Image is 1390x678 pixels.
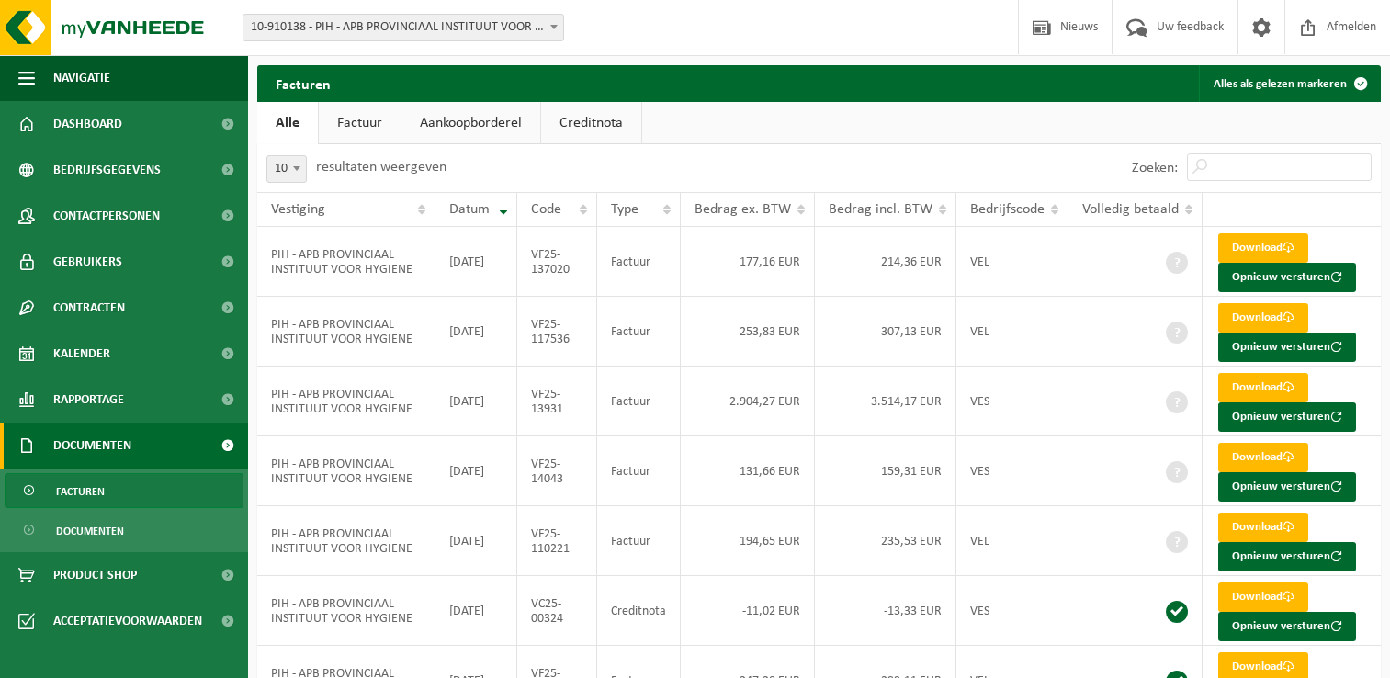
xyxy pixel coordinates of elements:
td: VF25-117536 [517,297,597,367]
a: Download [1218,303,1308,333]
td: PIH - APB PROVINCIAAL INSTITUUT VOOR HYGIENE [257,436,435,506]
td: Factuur [597,227,681,297]
td: -13,33 EUR [815,576,956,646]
button: Opnieuw versturen [1218,472,1356,502]
td: -11,02 EUR [681,576,815,646]
span: Bedrag incl. BTW [829,202,932,217]
td: Factuur [597,297,681,367]
button: Opnieuw versturen [1218,333,1356,362]
td: Creditnota [597,576,681,646]
td: 253,83 EUR [681,297,815,367]
span: Documenten [53,423,131,469]
td: 2.904,27 EUR [681,367,815,436]
span: Datum [449,202,490,217]
td: VEL [956,297,1068,367]
span: Bedrijfscode [970,202,1045,217]
td: 214,36 EUR [815,227,956,297]
td: [DATE] [435,297,517,367]
span: Product Shop [53,552,137,598]
a: Download [1218,373,1308,402]
td: VF25-14043 [517,436,597,506]
button: Opnieuw versturen [1218,402,1356,432]
td: 159,31 EUR [815,436,956,506]
span: Navigatie [53,55,110,101]
span: Vestiging [271,202,325,217]
td: Factuur [597,436,681,506]
span: Type [611,202,638,217]
td: 307,13 EUR [815,297,956,367]
a: Download [1218,582,1308,612]
span: Contracten [53,285,125,331]
span: Dashboard [53,101,122,147]
a: Factuur [319,102,401,144]
td: VEL [956,227,1068,297]
a: Creditnota [541,102,641,144]
span: 10-910138 - PIH - APB PROVINCIAAL INSTITUUT VOOR HYGIENE - ANTWERPEN [243,14,564,41]
td: VF25-137020 [517,227,597,297]
td: PIH - APB PROVINCIAAL INSTITUUT VOOR HYGIENE [257,297,435,367]
span: Gebruikers [53,239,122,285]
a: Aankoopborderel [401,102,540,144]
span: Bedrijfsgegevens [53,147,161,193]
td: [DATE] [435,506,517,576]
a: Download [1218,513,1308,542]
span: Volledig betaald [1082,202,1179,217]
td: Factuur [597,367,681,436]
a: Alle [257,102,318,144]
td: Factuur [597,506,681,576]
td: VES [956,367,1068,436]
td: PIH - APB PROVINCIAAL INSTITUUT VOOR HYGIENE [257,576,435,646]
td: VF25-110221 [517,506,597,576]
button: Alles als gelezen markeren [1199,65,1379,102]
td: 194,65 EUR [681,506,815,576]
td: [DATE] [435,227,517,297]
label: Zoeken: [1132,161,1178,175]
h2: Facturen [257,65,349,101]
td: PIH - APB PROVINCIAAL INSTITUUT VOOR HYGIENE [257,227,435,297]
a: Facturen [5,473,243,508]
span: Code [531,202,561,217]
span: Rapportage [53,377,124,423]
td: VES [956,576,1068,646]
button: Opnieuw versturen [1218,263,1356,292]
td: PIH - APB PROVINCIAAL INSTITUUT VOOR HYGIENE [257,367,435,436]
span: Kalender [53,331,110,377]
a: Download [1218,443,1308,472]
span: 10 [267,156,306,182]
button: Opnieuw versturen [1218,542,1356,571]
span: Documenten [56,514,124,548]
td: [DATE] [435,367,517,436]
span: Bedrag ex. BTW [695,202,791,217]
td: 3.514,17 EUR [815,367,956,436]
td: VC25-00324 [517,576,597,646]
label: resultaten weergeven [316,160,446,175]
button: Opnieuw versturen [1218,612,1356,641]
span: Facturen [56,474,105,509]
span: Acceptatievoorwaarden [53,598,202,644]
span: 10 [266,155,307,183]
a: Download [1218,233,1308,263]
td: 235,53 EUR [815,506,956,576]
a: Documenten [5,513,243,548]
td: 177,16 EUR [681,227,815,297]
span: 10-910138 - PIH - APB PROVINCIAAL INSTITUUT VOOR HYGIENE - ANTWERPEN [243,15,563,40]
td: VES [956,436,1068,506]
td: 131,66 EUR [681,436,815,506]
td: [DATE] [435,576,517,646]
td: VF25-13931 [517,367,597,436]
span: Contactpersonen [53,193,160,239]
td: [DATE] [435,436,517,506]
td: VEL [956,506,1068,576]
td: PIH - APB PROVINCIAAL INSTITUUT VOOR HYGIENE [257,506,435,576]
